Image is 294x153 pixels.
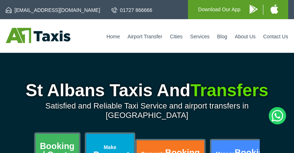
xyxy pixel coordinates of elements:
a: Blog [217,34,227,39]
a: About Us [235,34,256,39]
a: Services [190,34,210,39]
h1: St Albans Taxis And [6,82,288,99]
a: Home [106,34,120,39]
a: 01727 866666 [111,7,153,14]
img: A1 Taxis Android App [250,5,258,14]
a: [EMAIL_ADDRESS][DOMAIN_NAME] [6,7,100,14]
img: A1 Taxis St Albans LTD [6,28,70,43]
p: Satisfied and Reliable Taxi Service and airport transfers in [GEOGRAPHIC_DATA] [6,101,288,120]
a: Contact Us [263,34,288,39]
a: Cities [170,34,183,39]
img: A1 Taxis iPhone App [271,4,278,14]
span: Transfers [190,81,268,100]
p: Download Our App [198,5,241,14]
a: Airport Transfer [128,34,162,39]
